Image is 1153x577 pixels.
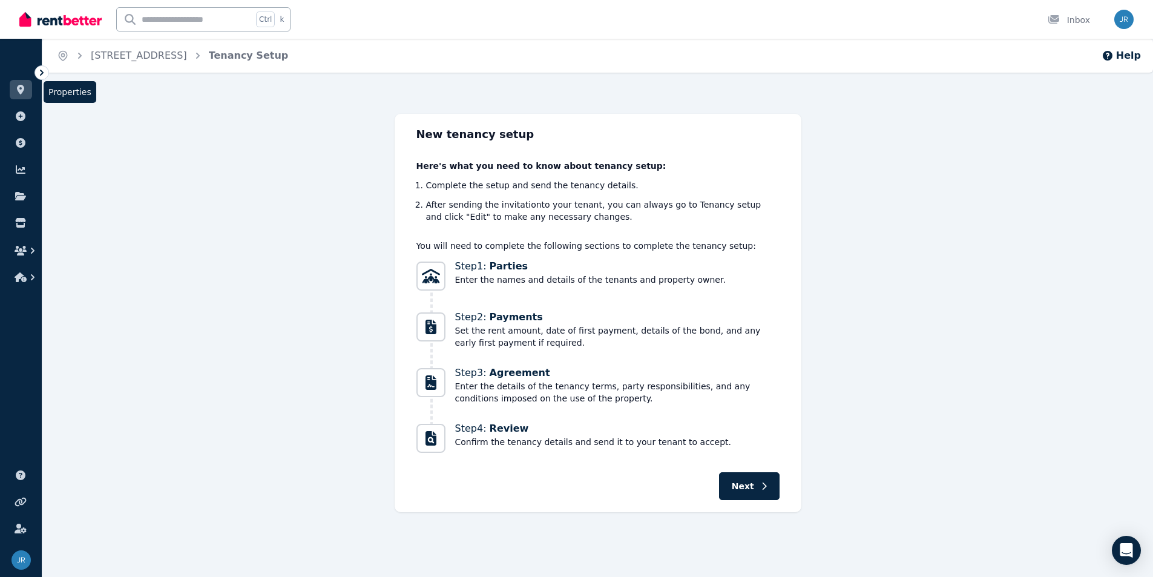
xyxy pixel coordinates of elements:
span: Step 4 : [455,421,731,436]
li: After sending the invitation to your tenant, you can always go to Tenancy setup and click "Edit" ... [426,199,780,223]
span: Agreement [490,367,550,378]
span: Tenancy Setup [209,48,289,63]
img: RentBetter [19,10,102,28]
span: Step 3 : [455,366,780,380]
a: [STREET_ADDRESS] [91,50,187,61]
span: Properties [44,81,96,103]
span: Payments [490,311,543,323]
button: Next [719,472,780,500]
span: Parties [490,260,528,272]
nav: Progress [416,259,780,455]
span: Enter the names and details of the tenants and property owner. [455,274,726,286]
nav: Breadcrumb [42,39,303,73]
span: Confirm the tenancy details and send it to your tenant to accept. [455,436,731,448]
span: Set the rent amount, date of first payment, details of the bond, and any early first payment if r... [455,325,780,349]
span: Enter the details of the tenancy terms, party responsibilities, and any conditions imposed on the... [455,380,780,404]
li: Complete the setup and send the tenancy details . [426,179,780,191]
div: Inbox [1048,14,1090,26]
span: Step 1 : [455,259,726,274]
div: Open Intercom Messenger [1112,536,1141,565]
img: Jenny Rowe [11,550,31,570]
span: Ctrl [256,12,275,27]
img: Jenny Rowe [1114,10,1134,29]
span: Review [490,423,529,434]
button: Help [1102,48,1141,63]
span: k [280,15,284,24]
p: Here's what you need to know about tenancy setup: [416,160,780,172]
span: Next [732,480,754,492]
p: You will need to complete the following sections to complete the tenancy setup: [416,240,780,252]
h2: New tenancy setup [416,126,780,143]
span: Step 2 : [455,310,780,325]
